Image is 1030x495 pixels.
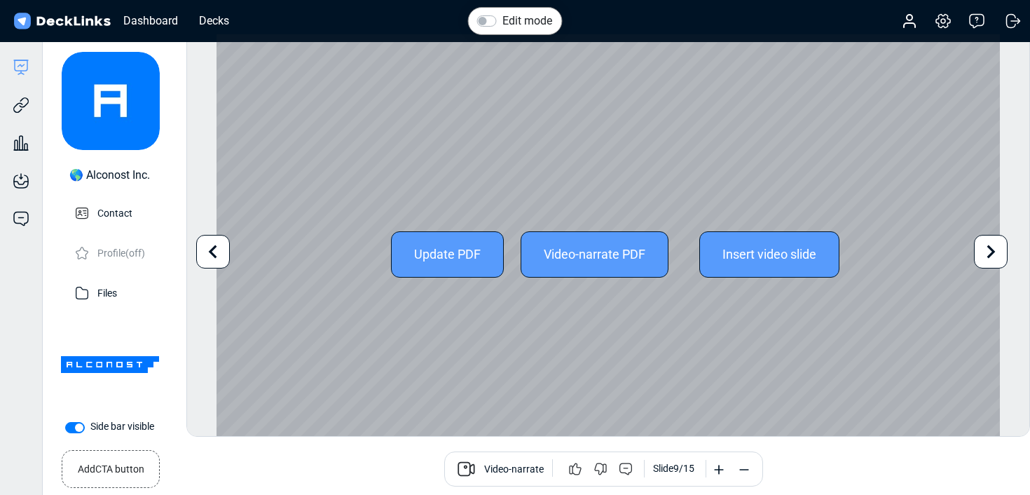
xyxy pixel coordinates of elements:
img: avatar [62,52,160,150]
img: Company Banner [61,316,159,414]
p: Files [97,283,117,301]
p: Contact [97,203,132,221]
div: Decks [192,12,236,29]
div: 🌎 Alconost Inc. [69,167,150,184]
img: DeckLinks [11,11,113,32]
div: Dashboard [116,12,185,29]
div: Update PDF [391,231,504,278]
div: Insert video slide [699,231,839,278]
p: Profile (off) [97,243,145,261]
span: Video-narrate [484,462,544,479]
label: Edit mode [502,13,552,29]
label: Side bar visible [90,419,154,434]
small: Add CTA button [78,456,144,477]
div: Slide 9 / 15 [653,461,694,476]
div: Video-narrate PDF [521,231,668,278]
